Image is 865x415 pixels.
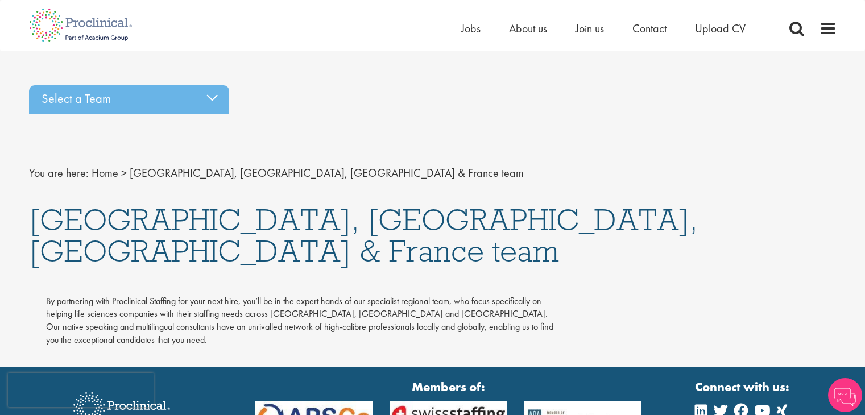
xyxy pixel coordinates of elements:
[255,378,642,396] strong: Members of:
[828,378,862,412] img: Chatbot
[8,373,154,407] iframe: reCAPTCHA
[29,85,229,114] div: Select a Team
[130,165,524,180] span: [GEOGRAPHIC_DATA], [GEOGRAPHIC_DATA], [GEOGRAPHIC_DATA] & France team
[29,200,698,270] span: [GEOGRAPHIC_DATA], [GEOGRAPHIC_DATA], [GEOGRAPHIC_DATA] & France team
[695,21,746,36] a: Upload CV
[695,378,792,396] strong: Connect with us:
[29,165,89,180] span: You are here:
[632,21,667,36] a: Contact
[509,21,547,36] a: About us
[461,21,481,36] a: Jobs
[121,165,127,180] span: >
[576,21,604,36] a: Join us
[46,295,556,347] p: By partnering with Proclinical Staffing for your next hire, you’ll be in the expert hands of our ...
[92,165,118,180] a: breadcrumb link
